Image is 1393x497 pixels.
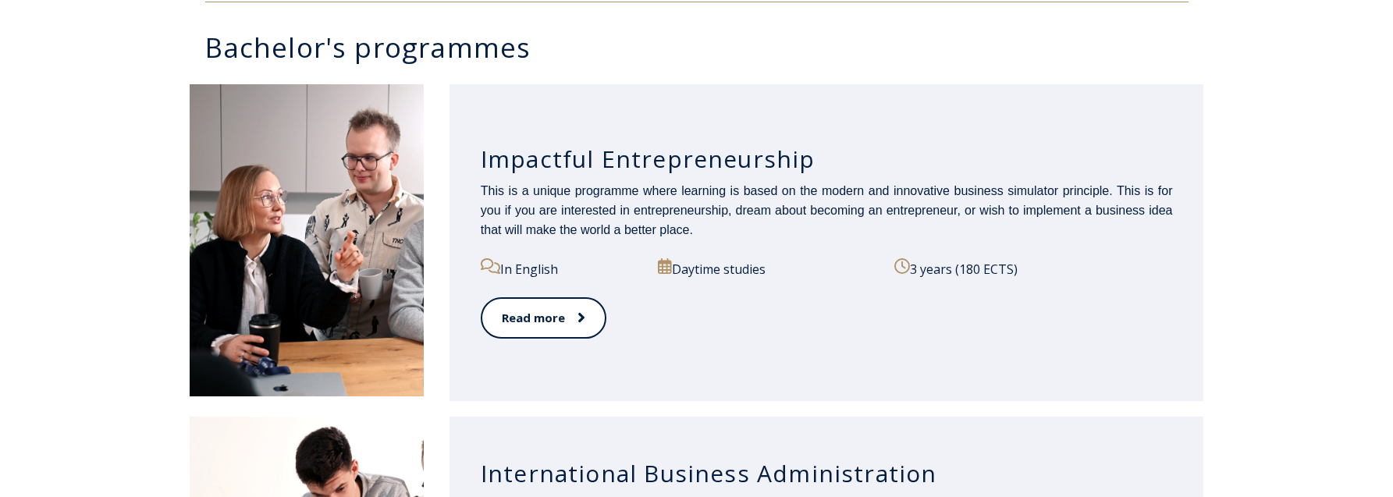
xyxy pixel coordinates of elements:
[481,144,1173,174] h3: Impactful Entrepreneurship
[481,258,641,279] p: In English
[190,84,424,396] img: Impactful Entrepreneurship
[894,258,1172,279] p: 3 years (180 ECTS)
[481,184,1173,236] span: This is a unique programme where learning is based on the modern and innovative business simulato...
[481,459,1173,488] h3: International Business Administration
[658,258,876,279] p: Daytime studies
[205,34,1204,61] h3: Bachelor's programmes
[481,297,606,339] a: Read more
